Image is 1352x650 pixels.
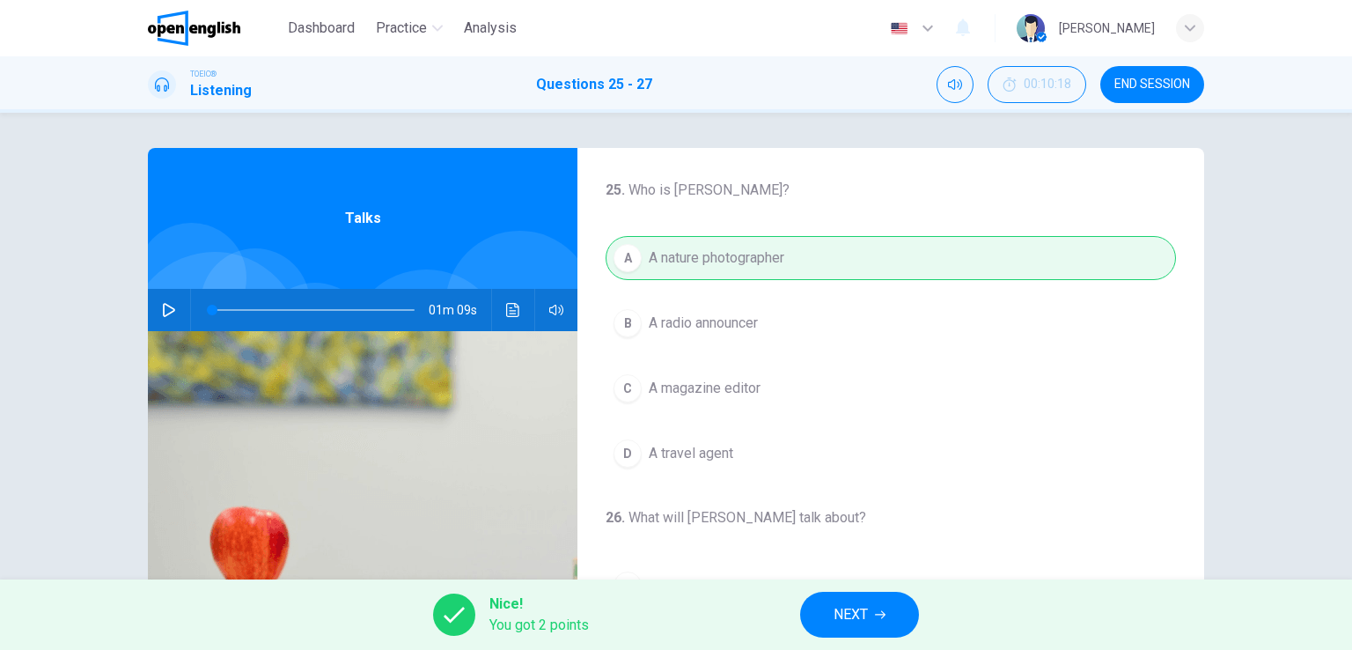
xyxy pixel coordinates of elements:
[800,592,919,638] button: NEXT
[489,615,589,636] span: You got 2 points
[1017,14,1045,42] img: Profile picture
[429,289,491,331] span: 01m 09s
[499,289,527,331] button: Click to see the audio transcription
[190,68,217,80] span: TOEIC®
[834,602,868,627] span: NEXT
[376,18,427,39] span: Practice
[288,18,355,39] span: Dashboard
[464,18,517,39] span: Analysis
[369,12,450,44] button: Practice
[345,208,381,229] span: Talks
[606,181,628,198] h4: 25 .
[1100,66,1204,103] button: END SESSION
[148,11,240,46] img: OpenEnglish logo
[281,12,362,44] button: Dashboard
[888,22,910,35] img: en
[606,507,1176,528] h4: What will [PERSON_NAME] talk about?
[1114,78,1190,92] span: END SESSION
[988,66,1086,103] button: 00:10:18
[1059,18,1155,39] div: [PERSON_NAME]
[457,12,524,44] button: Analysis
[1024,78,1071,92] span: 00:10:18
[536,74,652,95] h1: Questions 25 - 27
[190,80,252,101] h1: Listening
[489,594,589,615] span: Nice!
[606,180,1176,201] h4: Who is [PERSON_NAME]?
[937,66,974,103] div: Mute
[988,66,1086,103] div: Hide
[606,509,628,526] h4: 26 .
[148,11,281,46] a: OpenEnglish logo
